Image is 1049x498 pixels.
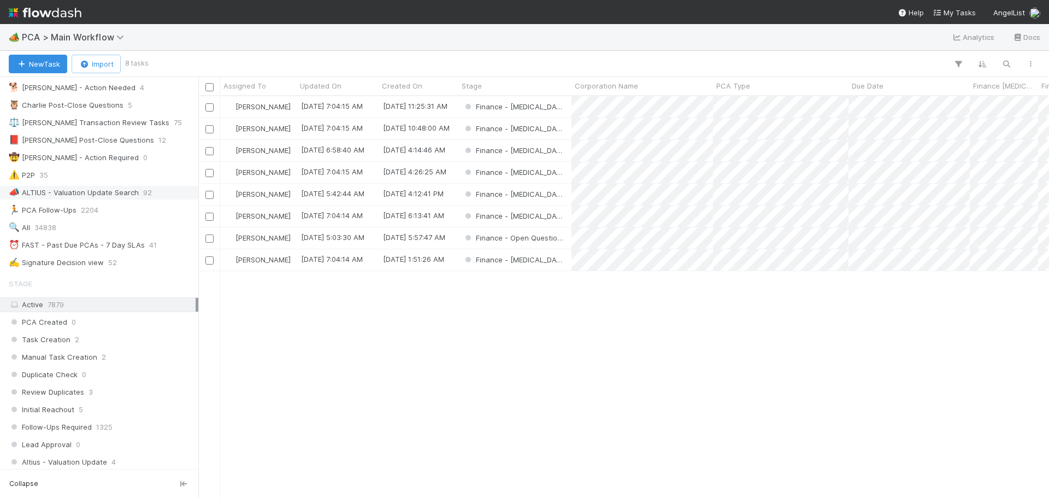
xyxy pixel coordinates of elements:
[205,213,214,221] input: Toggle Row Selected
[34,221,56,235] span: 34838
[9,151,139,165] div: [PERSON_NAME] - Action Required
[9,203,76,217] div: PCA Follow-Ups
[898,7,924,18] div: Help
[463,145,566,156] div: Finance - [MEDICAL_DATA]
[108,256,117,269] span: 52
[111,455,116,469] span: 4
[72,55,121,73] button: Import
[463,212,568,220] span: Finance - [MEDICAL_DATA]
[143,186,152,200] span: 92
[205,83,214,91] input: Toggle All Rows Selected
[9,81,135,95] div: [PERSON_NAME] - Action Needed
[9,133,154,147] div: [PERSON_NAME] Post-Close Questions
[933,7,976,18] a: My Tasks
[9,438,72,452] span: Lead Approval
[149,238,157,252] span: 41
[301,122,363,133] div: [DATE] 7:04:15 AM
[22,32,129,43] span: PCA > Main Workflow
[140,81,144,95] span: 4
[79,403,83,417] span: 5
[225,101,291,112] div: [PERSON_NAME]
[235,190,291,198] span: [PERSON_NAME]
[9,222,20,232] span: 🔍
[9,116,169,130] div: [PERSON_NAME] Transaction Review Tasks
[205,256,214,265] input: Toggle Row Selected
[383,101,447,112] div: [DATE] 11:25:31 AM
[463,233,597,242] span: Finance - Open Question / Request
[225,123,291,134] div: [PERSON_NAME]
[205,191,214,199] input: Toggle Row Selected
[9,221,30,235] div: All
[9,3,81,22] img: logo-inverted-e16ddd16eac7371096b0.svg
[301,188,364,199] div: [DATE] 5:42:44 AM
[463,168,568,177] span: Finance - [MEDICAL_DATA]
[225,146,234,155] img: avatar_9ff82f50-05c7-4c71-8fc6-9a2e070af8b5.png
[575,80,638,91] span: Corporation Name
[235,102,291,111] span: [PERSON_NAME]
[9,135,20,144] span: 📕
[128,98,132,112] span: 5
[9,153,20,162] span: 🤠
[9,168,35,182] div: P2P
[158,133,166,147] span: 12
[225,124,234,133] img: avatar_9ff82f50-05c7-4c71-8fc6-9a2e070af8b5.png
[952,31,995,44] a: Analytics
[75,333,79,347] span: 2
[225,190,234,198] img: avatar_9ff82f50-05c7-4c71-8fc6-9a2e070af8b5.png
[235,146,291,155] span: [PERSON_NAME]
[235,124,291,133] span: [PERSON_NAME]
[993,8,1025,17] span: AngelList
[463,101,566,112] div: Finance - [MEDICAL_DATA]
[9,83,20,92] span: 🐕
[382,80,422,91] span: Created On
[9,315,67,329] span: PCA Created
[463,190,568,198] span: Finance - [MEDICAL_DATA]
[9,420,92,434] span: Follow-Ups Required
[39,168,48,182] span: 35
[9,368,78,382] span: Duplicate Check
[463,232,566,243] div: Finance - Open Question / Request
[82,368,86,382] span: 0
[463,254,566,265] div: Finance - [MEDICAL_DATA]
[174,116,182,130] span: 75
[9,455,107,469] span: Altius - Valuation Update
[301,166,363,177] div: [DATE] 7:04:15 AM
[301,144,364,155] div: [DATE] 6:58:40 AM
[9,98,123,112] div: Charlie Post-Close Questions
[125,58,149,68] small: 8 tasks
[9,273,32,295] span: Stage
[205,147,214,155] input: Toggle Row Selected
[9,100,20,109] span: 🦉
[463,124,568,133] span: Finance - [MEDICAL_DATA]
[383,232,445,243] div: [DATE] 5:57:47 AM
[9,385,84,399] span: Review Duplicates
[9,350,97,364] span: Manual Task Creation
[301,101,363,112] div: [DATE] 7:04:15 AM
[852,80,883,91] span: Due Date
[9,257,20,267] span: ✍️
[225,255,234,264] img: avatar_9ff82f50-05c7-4c71-8fc6-9a2e070af8b5.png
[9,256,104,269] div: Signature Decision view
[72,315,76,329] span: 0
[205,103,214,112] input: Toggle Row Selected
[463,167,566,178] div: Finance - [MEDICAL_DATA]
[933,8,976,17] span: My Tasks
[102,350,106,364] span: 2
[235,212,291,220] span: [PERSON_NAME]
[9,55,67,73] button: NewTask
[235,233,291,242] span: [PERSON_NAME]
[225,145,291,156] div: [PERSON_NAME]
[9,32,20,42] span: 🏕️
[225,233,234,242] img: avatar_9ff82f50-05c7-4c71-8fc6-9a2e070af8b5.png
[9,205,20,214] span: 🏃
[716,80,750,91] span: PCA Type
[1029,8,1040,19] img: avatar_9ff82f50-05c7-4c71-8fc6-9a2e070af8b5.png
[383,144,445,155] div: [DATE] 4:14:46 AM
[205,235,214,243] input: Toggle Row Selected
[383,122,450,133] div: [DATE] 10:48:00 AM
[9,170,20,179] span: ⚠️
[225,232,291,243] div: [PERSON_NAME]
[463,102,568,111] span: Finance - [MEDICAL_DATA]
[463,146,568,155] span: Finance - [MEDICAL_DATA]
[89,385,93,399] span: 3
